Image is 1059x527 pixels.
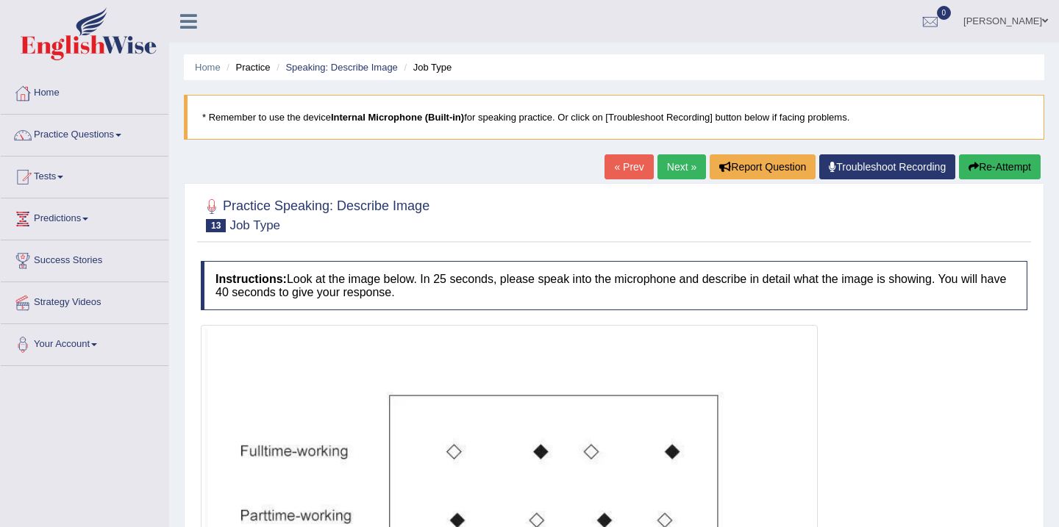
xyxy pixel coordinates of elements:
[331,112,464,123] b: Internal Microphone (Built-in)
[195,62,221,73] a: Home
[1,240,168,277] a: Success Stories
[937,6,952,20] span: 0
[215,273,287,285] b: Instructions:
[285,62,397,73] a: Speaking: Describe Image
[201,196,429,232] h2: Practice Speaking: Describe Image
[400,60,452,74] li: Job Type
[819,154,955,179] a: Troubleshoot Recording
[959,154,1041,179] button: Re-Attempt
[605,154,653,179] a: « Prev
[1,282,168,319] a: Strategy Videos
[1,157,168,193] a: Tests
[1,198,168,235] a: Predictions
[206,219,226,232] span: 13
[1,115,168,151] a: Practice Questions
[223,60,270,74] li: Practice
[229,218,280,232] small: Job Type
[710,154,816,179] button: Report Question
[1,73,168,110] a: Home
[657,154,706,179] a: Next »
[184,95,1044,140] blockquote: * Remember to use the device for speaking practice. Or click on [Troubleshoot Recording] button b...
[1,324,168,361] a: Your Account
[201,261,1027,310] h4: Look at the image below. In 25 seconds, please speak into the microphone and describe in detail w...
